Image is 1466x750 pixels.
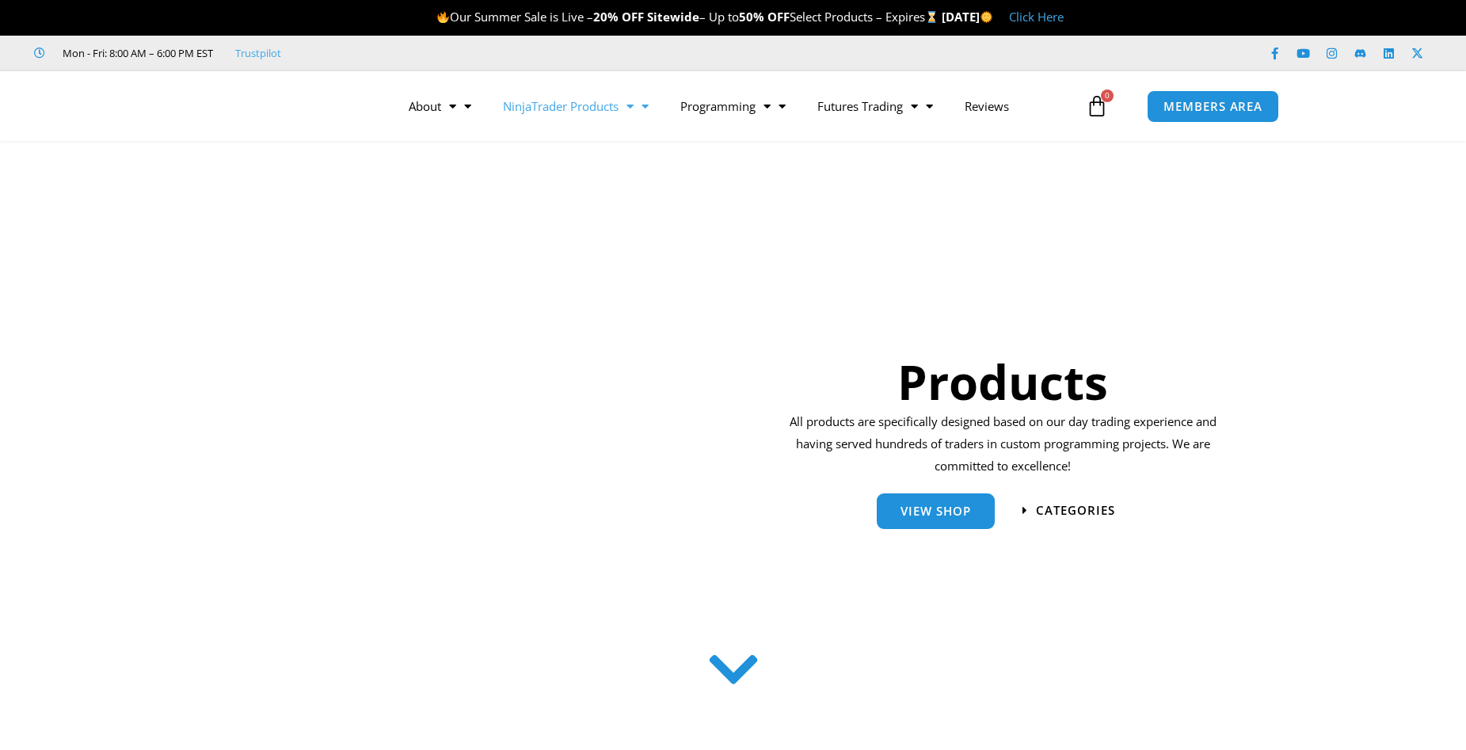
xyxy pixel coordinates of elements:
span: categories [1036,504,1115,516]
a: Programming [664,88,802,124]
a: MEMBERS AREA [1147,90,1279,123]
a: About [393,88,487,124]
a: View Shop [877,493,995,529]
a: categories [1022,504,1115,516]
strong: 20% OFF [593,9,644,25]
img: ProductsSection scaled | Affordable Indicators – NinjaTrader [278,220,699,622]
strong: 50% OFF [739,9,790,25]
a: Click Here [1009,9,1064,25]
a: Trustpilot [235,44,281,63]
span: MEMBERS AREA [1163,101,1262,112]
strong: [DATE] [942,9,993,25]
span: 0 [1101,89,1114,102]
span: Our Summer Sale is Live – – Up to Select Products – Expires [436,9,942,25]
strong: Sitewide [647,9,699,25]
span: View Shop [901,505,971,517]
img: 🔥 [437,11,449,23]
span: Mon - Fri: 8:00 AM – 6:00 PM EST [59,44,213,63]
nav: Menu [393,88,1082,124]
img: ⌛ [926,11,938,23]
a: 0 [1062,83,1132,129]
img: 🌞 [981,11,992,23]
img: LogoAI | Affordable Indicators – NinjaTrader [166,78,336,135]
p: All products are specifically designed based on our day trading experience and having served hund... [784,411,1222,478]
a: NinjaTrader Products [487,88,664,124]
a: Reviews [949,88,1025,124]
a: Futures Trading [802,88,949,124]
h1: Products [784,348,1222,415]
